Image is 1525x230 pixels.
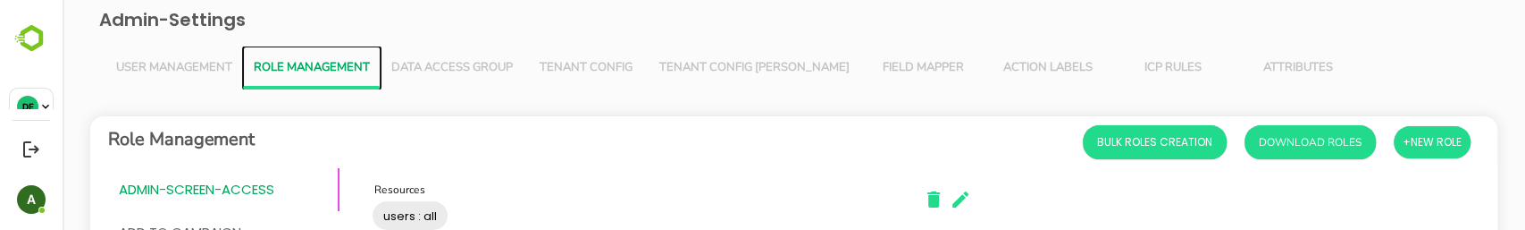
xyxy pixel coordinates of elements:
button: +New Role [1331,126,1408,158]
span: users : all [310,206,385,226]
span: Tenant Config [PERSON_NAME] [597,61,787,75]
button: Logout [19,137,43,161]
img: BambooboxLogoMark.f1c84d78b4c51b1a7b5f700c9845e183.svg [9,21,54,55]
div: Vertical tabs example [43,47,1420,89]
span: Bulk Roles Creation [1035,131,1150,154]
div: DE [17,96,38,117]
h6: Role Management [46,125,192,159]
span: Attributes [1184,61,1287,75]
span: admin-screen-access [56,178,212,201]
span: ICP Rules [1059,61,1162,75]
span: Tenant Config [472,61,575,75]
span: User Management [54,61,170,75]
span: Field Mapper [809,61,912,75]
label: Resources [312,183,363,198]
div: A [17,185,46,214]
button: Download Roles [1182,125,1313,159]
span: Data Access Group [329,61,450,75]
span: Role Management [191,61,307,75]
span: Action Labels [934,61,1037,75]
span: +New Role [1340,131,1399,154]
button: Bulk Roles Creation [1020,125,1164,159]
